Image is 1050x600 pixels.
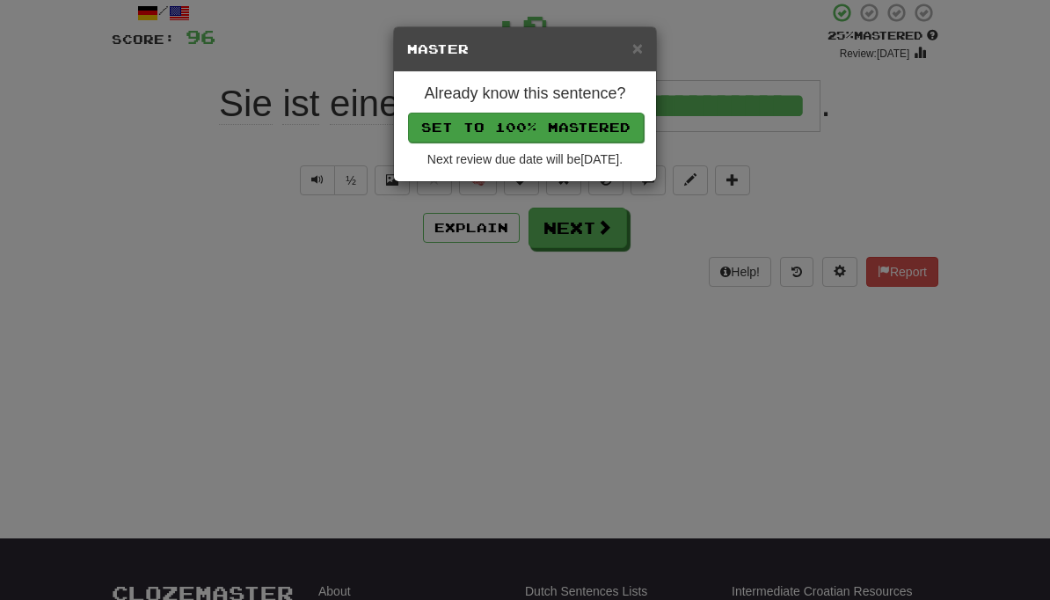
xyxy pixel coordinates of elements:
span: × [632,38,643,58]
div: Next review due date will be [DATE] . [407,150,643,168]
h5: Master [407,40,643,58]
h4: Already know this sentence? [407,85,643,103]
button: Set to 100% Mastered [408,113,644,143]
button: Close [632,39,643,57]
